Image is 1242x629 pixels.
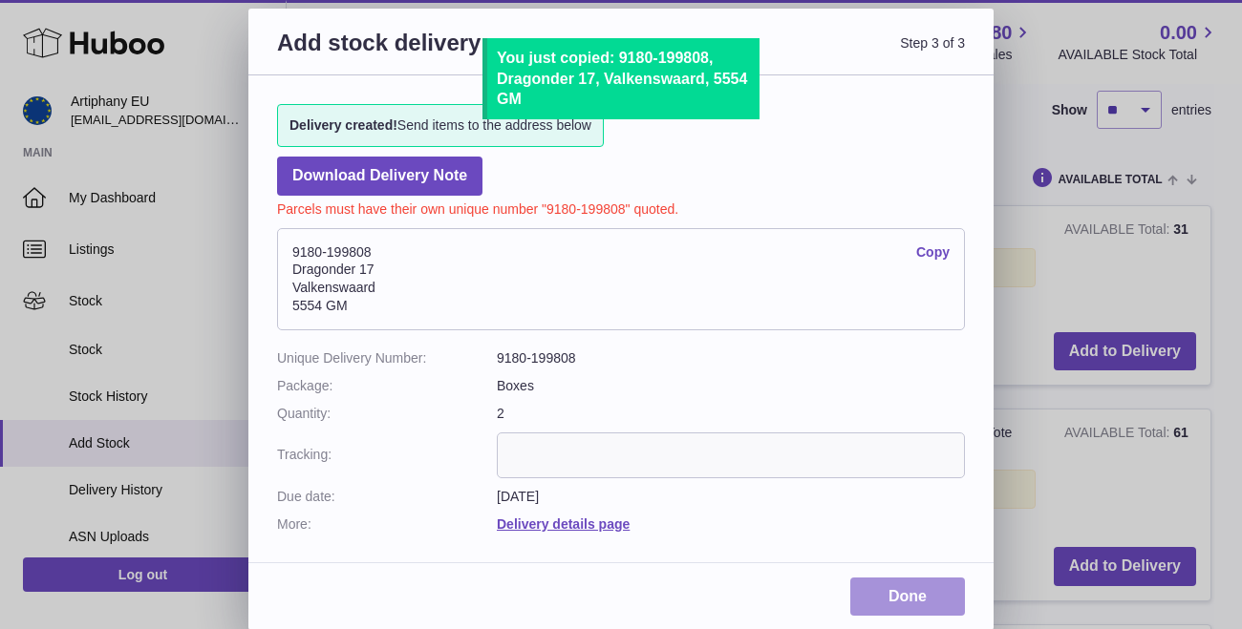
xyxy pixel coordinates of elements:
address: 9180-199808 Dragonder 17 Valkenswaard 5554 GM [277,228,965,331]
dt: Tracking: [277,432,497,478]
dt: More: [277,515,497,534]
a: Delivery details page [497,516,630,532]
a: Done [850,577,965,617]
dd: 2 [497,405,965,423]
dt: Unique Delivery Number: [277,349,497,367]
dd: [DATE] [497,488,965,506]
span: Send items to the address below [289,116,591,135]
dt: Package: [277,377,497,395]
a: Download Delivery Note [277,157,482,196]
dt: Due date: [277,488,497,506]
div: You just copied: 9180-199808, Dragonder 17, Valkenswaard, 5554 GM [497,48,750,110]
h3: Add stock delivery [277,28,621,80]
dt: Quantity: [277,405,497,423]
strong: Delivery created! [289,117,397,133]
span: Step 3 of 3 [621,28,965,80]
a: Copy [916,243,950,262]
dd: Boxes [497,377,965,395]
p: Parcels must have their own unique number "9180-199808" quoted. [277,196,965,219]
dd: 9180-199808 [497,349,965,367]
